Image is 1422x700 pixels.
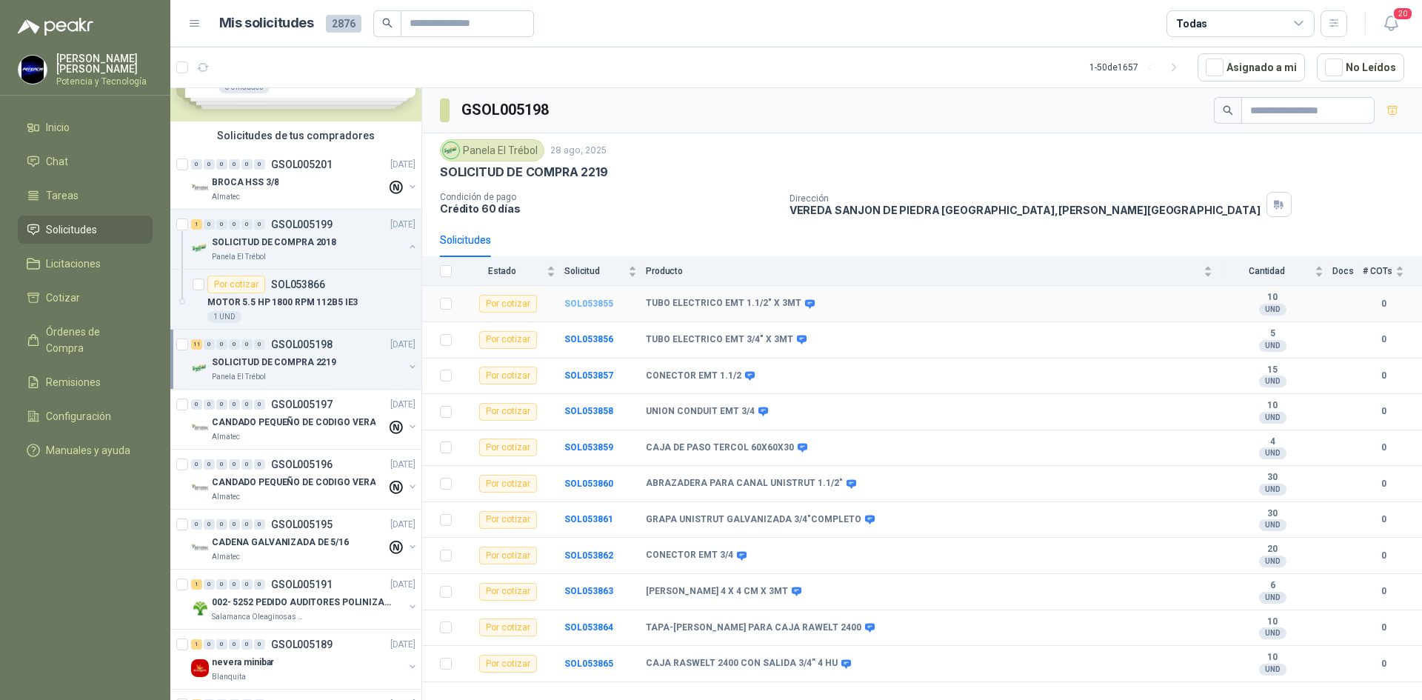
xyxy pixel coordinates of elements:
[191,359,209,377] img: Company Logo
[56,53,153,74] p: [PERSON_NAME] [PERSON_NAME]
[461,257,564,286] th: Estado
[212,476,375,490] p: CANDADO PEQUEÑO DE CODIGO VERA
[390,638,415,652] p: [DATE]
[564,257,646,286] th: Solicitud
[390,338,415,352] p: [DATE]
[207,296,358,310] p: MOTOR 5.5 HP 1800 RPM 112B5 IE3
[564,442,613,453] b: SOL053859
[1221,400,1323,412] b: 10
[191,659,209,677] img: Company Logo
[18,18,93,36] img: Logo peakr
[216,159,227,170] div: 0
[271,579,333,590] p: GSOL005191
[191,576,418,623] a: 1 0 0 0 0 0 GSOL005191[DATE] Company Logo002- 5252 PEDIDO AUDITORES POLINIZACIÓNSalamanca Oleagin...
[1221,652,1323,664] b: 10
[564,479,613,489] a: SOL053860
[1176,16,1207,32] div: Todas
[479,367,537,384] div: Por cotizar
[229,519,240,530] div: 0
[207,276,265,293] div: Por cotizar
[564,266,625,276] span: Solicitud
[479,403,537,421] div: Por cotizar
[564,370,613,381] b: SOL053857
[191,216,418,263] a: 1 0 0 0 0 0 GSOL005199[DATE] Company LogoSOLICITUD DE COMPRA 2018Panela El Trébol
[326,15,361,33] span: 2876
[1363,477,1404,491] b: 0
[212,371,266,383] p: Panela El Trébol
[18,284,153,312] a: Cotizar
[479,511,537,529] div: Por cotizar
[229,579,240,590] div: 0
[564,659,613,669] a: SOL053865
[443,142,459,159] img: Company Logo
[204,579,215,590] div: 0
[646,658,838,670] b: CAJA RASWELT 2400 CON SALIDA 3/4” 4 HU
[46,153,68,170] span: Chat
[207,311,241,323] div: 1 UND
[1259,519,1286,531] div: UND
[204,219,215,230] div: 0
[646,266,1201,276] span: Producto
[271,459,333,470] p: GSOL005196
[216,399,227,410] div: 0
[46,290,80,306] span: Cotizar
[212,671,246,683] p: Blanquita
[1363,266,1392,276] span: # COTs
[191,399,202,410] div: 0
[216,459,227,470] div: 0
[564,406,613,416] a: SOL053858
[212,656,274,670] p: nevera minibar
[191,456,418,503] a: 0 0 0 0 0 0 GSOL005196[DATE] Company LogoCANDADO PEQUEÑO DE CODIGO VERAAlmatec
[46,408,111,424] span: Configuración
[204,339,215,350] div: 0
[191,239,209,257] img: Company Logo
[254,159,265,170] div: 0
[212,611,305,623] p: Salamanca Oleaginosas SAS
[219,13,314,34] h1: Mis solicitudes
[254,639,265,650] div: 0
[1259,592,1286,604] div: UND
[564,299,613,309] b: SOL053855
[18,368,153,396] a: Remisiones
[479,655,537,673] div: Por cotizar
[56,77,153,86] p: Potencia y Tecnología
[18,147,153,176] a: Chat
[564,586,613,596] a: SOL053863
[271,639,333,650] p: GSOL005189
[271,279,325,290] p: SOL053866
[254,519,265,530] div: 0
[646,298,801,310] b: TUBO ELECTRICO EMT 1.1/2" X 3MT
[564,334,613,344] a: SOL053856
[646,334,793,346] b: TUBO ELECTRICO EMT 3/4" X 3MT
[1221,436,1323,448] b: 4
[191,459,202,470] div: 0
[191,579,202,590] div: 1
[271,159,333,170] p: GSOL005201
[191,219,202,230] div: 1
[1221,472,1323,484] b: 30
[1363,333,1404,347] b: 0
[646,257,1221,286] th: Producto
[440,202,778,215] p: Crédito 60 días
[229,219,240,230] div: 0
[564,514,613,524] a: SOL053861
[1221,266,1312,276] span: Cantidad
[440,232,491,248] div: Solicitudes
[216,339,227,350] div: 0
[646,622,861,634] b: TAPA-[PERSON_NAME] PARA CAJA RAWELT 2400
[191,639,202,650] div: 1
[18,402,153,430] a: Configuración
[1363,369,1404,383] b: 0
[241,579,253,590] div: 0
[212,191,240,203] p: Almatec
[229,639,240,650] div: 0
[564,550,613,561] b: SOL053862
[1221,364,1323,376] b: 15
[212,491,240,503] p: Almatec
[1363,297,1404,311] b: 0
[241,459,253,470] div: 0
[461,266,544,276] span: Estado
[382,18,393,28] span: search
